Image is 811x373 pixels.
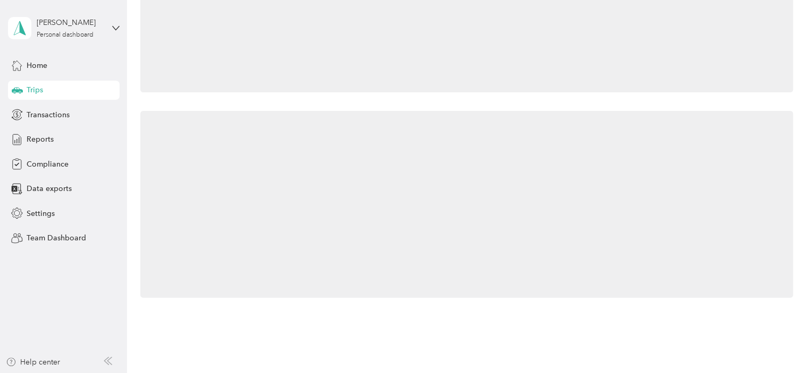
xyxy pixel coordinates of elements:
[27,109,70,120] span: Transactions
[27,60,47,71] span: Home
[27,159,69,170] span: Compliance
[6,357,60,368] button: Help center
[27,183,72,194] span: Data exports
[37,32,94,38] div: Personal dashboard
[751,314,811,373] iframe: Everlance-gr Chat Button Frame
[27,232,86,244] span: Team Dashboard
[37,17,103,28] div: [PERSON_NAME]
[27,134,54,145] span: Reports
[27,208,55,219] span: Settings
[27,84,43,96] span: Trips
